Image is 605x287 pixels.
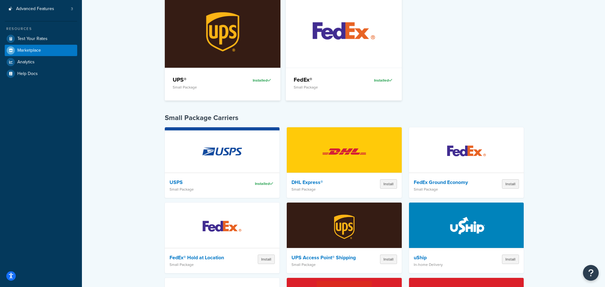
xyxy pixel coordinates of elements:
[170,187,235,192] p: Small Package
[291,262,357,267] p: Small Package
[170,255,235,261] h4: FedEx® Hold at Location
[291,179,357,186] h4: DHL Express®
[5,68,77,79] a: Help Docs
[5,26,77,32] div: Resources
[5,3,77,15] li: Advanced Features
[294,85,354,89] p: Small Package
[291,255,357,261] h4: UPS Access Point® Shipping
[194,129,250,174] img: USPS
[17,36,48,42] span: Test Your Rates
[583,265,599,281] button: Open Resource Center
[258,255,275,264] button: Install
[291,187,357,192] p: Small Package
[380,255,397,264] button: Install
[173,85,233,89] p: Small Package
[502,255,519,264] button: Install
[5,45,77,56] a: Marketplace
[71,6,73,12] span: 3
[414,255,479,261] h4: uShip
[165,127,280,198] a: USPSUSPSSmall PackageInstalled
[165,113,524,123] h4: Small Package Carriers
[173,76,233,83] h4: UPS®
[409,127,524,198] a: FedEx Ground EconomyFedEx Ground EconomySmall PackageInstall
[237,76,273,85] div: Installed
[317,205,372,249] img: UPS Access Point® Shipping
[17,71,38,77] span: Help Docs
[16,6,54,12] span: Advanced Features
[5,56,77,68] a: Analytics
[294,76,354,83] h4: FedEx®
[5,3,77,15] a: Advanced Features3
[414,179,479,186] h4: FedEx Ground Economy
[317,129,372,174] img: DHL Express®
[17,60,35,65] span: Analytics
[358,76,394,85] div: Installed
[380,179,397,189] button: Install
[502,179,519,189] button: Install
[170,262,235,267] p: Small Package
[439,129,494,174] img: FedEx Ground Economy
[17,48,41,53] span: Marketplace
[194,205,250,249] img: FedEx® Hold at Location
[414,187,479,192] p: Small Package
[165,203,280,273] a: FedEx® Hold at LocationFedEx® Hold at LocationSmall PackageInstall
[287,203,402,273] a: UPS Access Point® ShippingUPS Access Point® ShippingSmall PackageInstall
[239,179,275,188] div: Installed
[170,179,235,186] h4: USPS
[439,205,494,249] img: uShip
[414,262,479,267] p: In-home Delivery
[287,127,402,198] a: DHL Express®DHL Express®Small PackageInstall
[409,203,524,273] a: uShipuShipIn-home DeliveryInstall
[5,33,77,44] a: Test Your Rates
